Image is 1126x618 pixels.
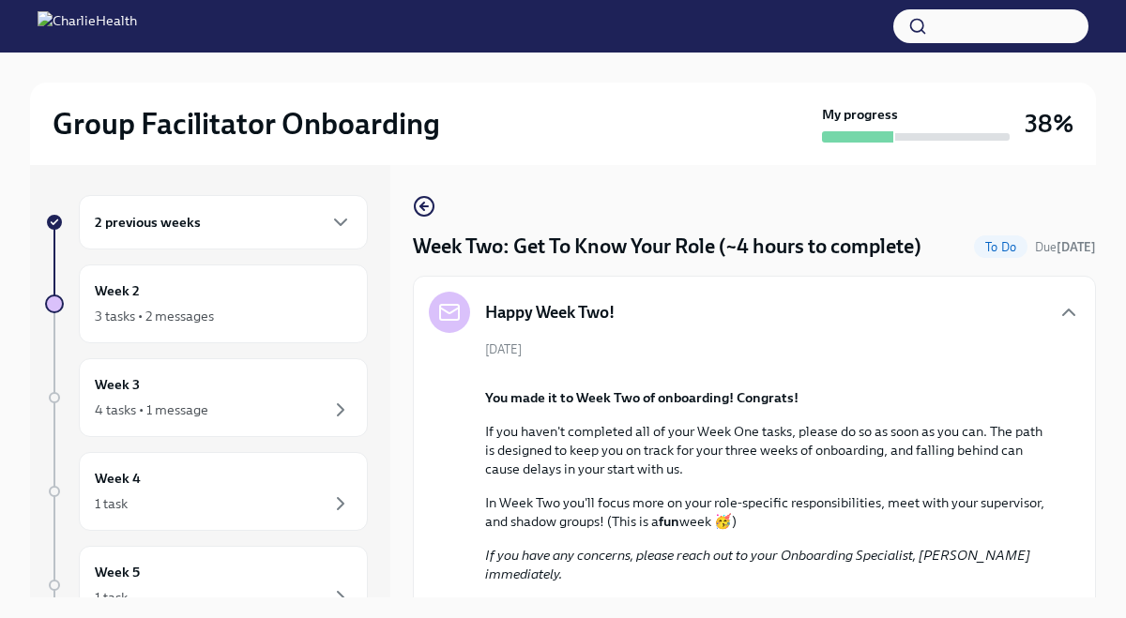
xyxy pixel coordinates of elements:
[95,280,140,301] h6: Week 2
[95,212,201,233] h6: 2 previous weeks
[413,233,921,261] h4: Week Two: Get To Know Your Role (~4 hours to complete)
[1025,107,1073,141] h3: 38%
[95,400,208,419] div: 4 tasks • 1 message
[95,494,128,513] div: 1 task
[95,562,140,582] h6: Week 5
[1035,238,1096,256] span: September 8th, 2025 10:00
[485,301,615,324] h5: Happy Week Two!
[53,105,440,143] h2: Group Facilitator Onboarding
[1057,240,1096,254] strong: [DATE]
[45,264,368,343] a: Week 23 tasks • 2 messages
[45,452,368,531] a: Week 41 task
[95,307,214,325] div: 3 tasks • 2 messages
[38,11,137,41] img: CharlieHealth
[485,389,799,406] strong: You made it to Week Two of onboarding! Congrats!
[95,468,141,489] h6: Week 4
[659,513,679,530] strong: fun
[822,105,898,124] strong: My progress
[45,358,368,437] a: Week 34 tasks • 1 message
[485,340,522,358] span: [DATE]
[485,422,1050,478] p: If you haven't completed all of your Week One tasks, please do so as soon as you can. The path is...
[974,240,1027,254] span: To Do
[485,547,1030,582] em: If you have any concerns, please reach out to your Onboarding Specialist, [PERSON_NAME] immediately.
[95,374,140,395] h6: Week 3
[1035,240,1096,254] span: Due
[79,195,368,249] div: 2 previous weeks
[485,493,1050,531] p: In Week Two you'll focus more on your role-specific responsibilities, meet with your supervisor, ...
[95,588,128,607] div: 1 task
